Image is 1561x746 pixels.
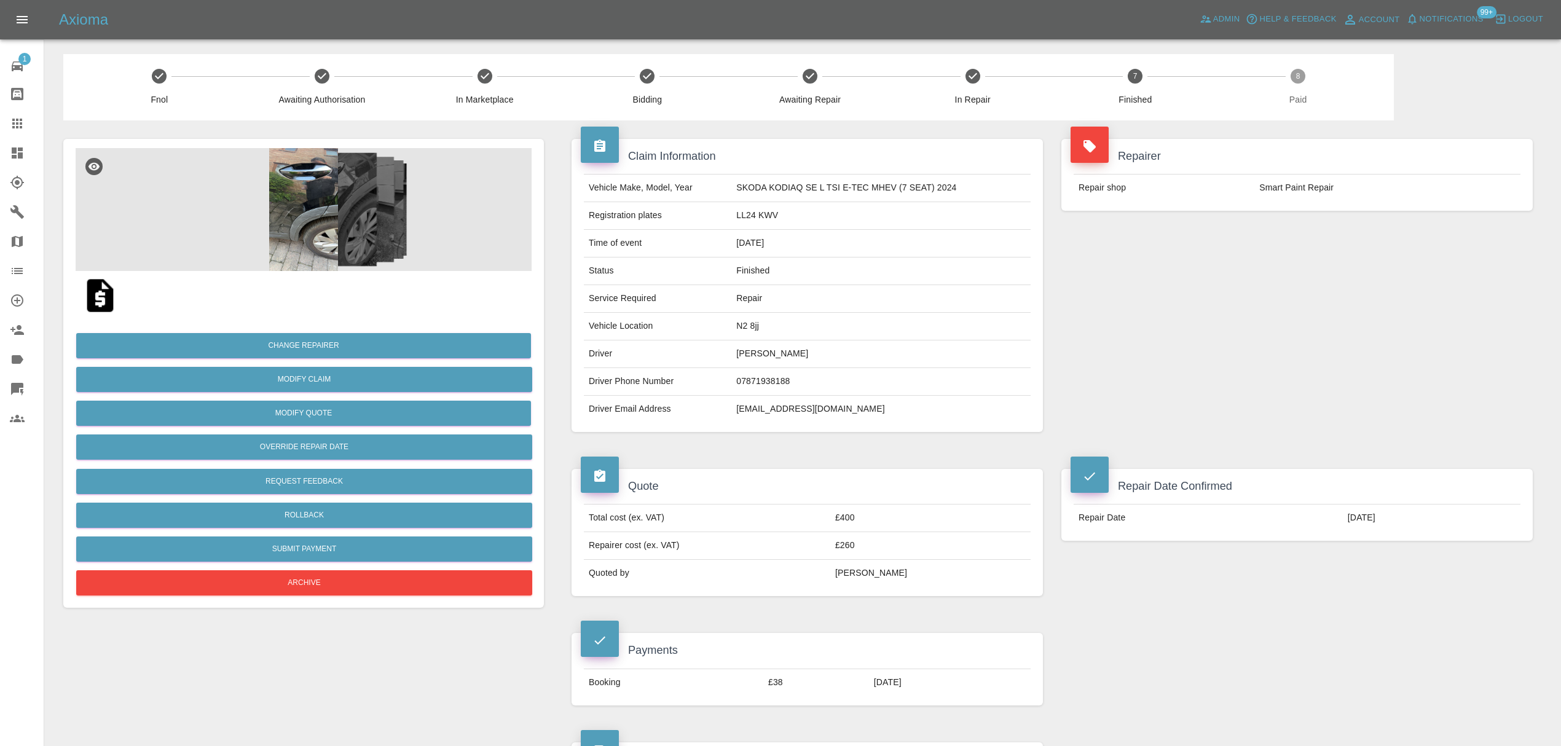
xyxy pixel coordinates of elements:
[830,505,1031,532] td: £400
[76,434,532,460] button: Override Repair Date
[18,53,31,65] span: 1
[584,230,731,257] td: Time of event
[1254,175,1520,202] td: Smart Paint Repair
[830,560,1031,587] td: [PERSON_NAME]
[584,257,731,285] td: Status
[1340,10,1403,29] a: Account
[584,285,731,313] td: Service Required
[76,570,532,595] button: Archive
[581,148,1034,165] h4: Claim Information
[1343,505,1520,532] td: [DATE]
[81,276,120,315] img: qt_1Rto1LA4aDea5wMj97jUMaIS
[584,340,731,368] td: Driver
[1359,13,1400,27] span: Account
[584,669,763,696] td: Booking
[731,368,1031,396] td: 07871938188
[571,93,724,106] span: Bidding
[7,5,37,34] button: Open drawer
[731,313,1031,340] td: N2 8jj
[731,396,1031,423] td: [EMAIL_ADDRESS][DOMAIN_NAME]
[1133,72,1138,80] text: 7
[896,93,1049,106] span: In Repair
[408,93,561,106] span: In Marketplace
[584,175,731,202] td: Vehicle Make, Model, Year
[584,368,731,396] td: Driver Phone Number
[584,202,731,230] td: Registration plates
[1259,12,1336,26] span: Help & Feedback
[76,333,531,358] button: Change Repairer
[731,175,1031,202] td: SKODA KODIAQ SE L TSI E-TEC MHEV (7 SEAT) 2024
[1420,12,1484,26] span: Notifications
[731,285,1031,313] td: Repair
[581,478,1034,495] h4: Quote
[1074,505,1343,532] td: Repair Date
[1243,10,1339,29] button: Help & Feedback
[584,505,830,532] td: Total cost (ex. VAT)
[584,560,830,587] td: Quoted by
[1296,72,1300,80] text: 8
[83,93,236,106] span: Fnol
[1508,12,1543,26] span: Logout
[731,340,1031,368] td: [PERSON_NAME]
[734,93,887,106] span: Awaiting Repair
[1071,478,1524,495] h4: Repair Date Confirmed
[731,202,1031,230] td: LL24 KWV
[76,148,532,271] img: 9b259f5e-a078-438a-a605-3e1679f0c6e3
[1492,10,1546,29] button: Logout
[76,536,532,562] button: Submit Payment
[830,532,1031,560] td: £260
[1071,148,1524,165] h4: Repairer
[763,669,869,696] td: £38
[584,532,830,560] td: Repairer cost (ex. VAT)
[76,503,532,528] button: Rollback
[246,93,399,106] span: Awaiting Authorisation
[731,230,1031,257] td: [DATE]
[584,313,731,340] td: Vehicle Location
[1074,175,1254,202] td: Repair shop
[869,669,1031,696] td: [DATE]
[1477,6,1496,18] span: 99+
[581,642,1034,659] h4: Payments
[1059,93,1212,106] span: Finished
[76,469,532,494] button: Request Feedback
[76,401,531,426] button: Modify Quote
[1213,12,1240,26] span: Admin
[731,257,1031,285] td: Finished
[584,396,731,423] td: Driver Email Address
[76,367,532,392] a: Modify Claim
[1197,10,1243,29] a: Admin
[1222,93,1375,106] span: Paid
[59,10,108,29] h5: Axioma
[1403,10,1487,29] button: Notifications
